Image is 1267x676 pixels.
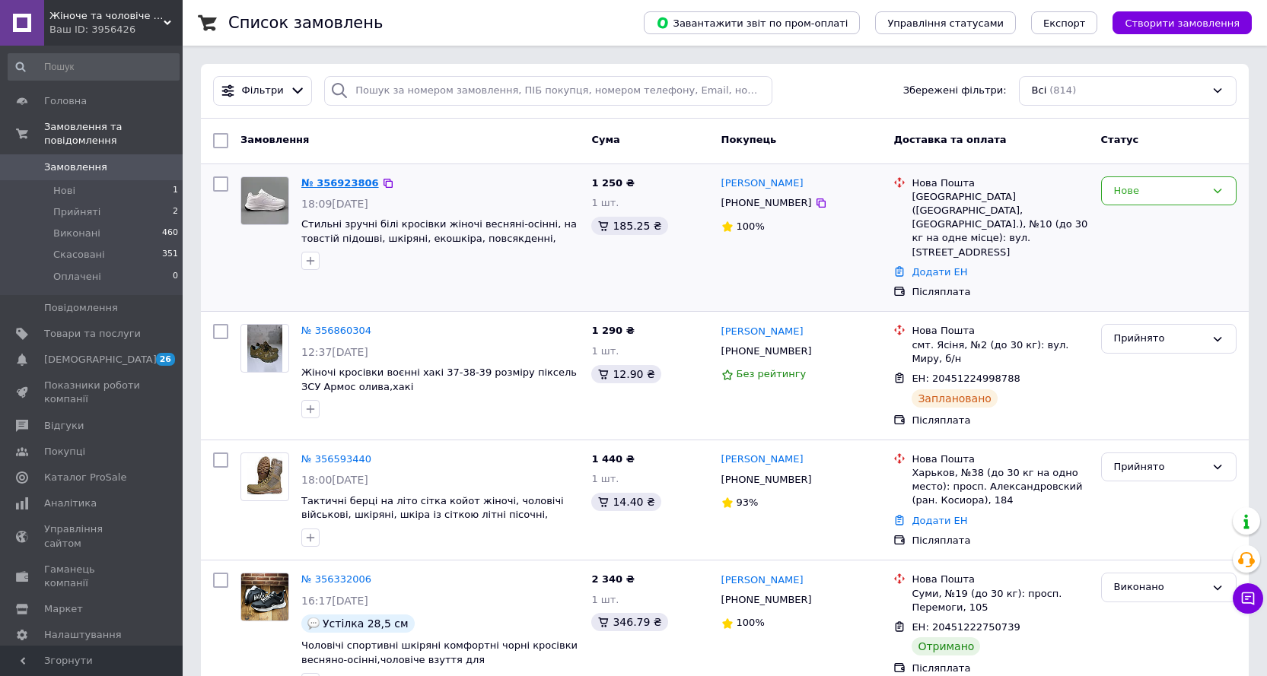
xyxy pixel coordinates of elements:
[737,617,765,628] span: 100%
[737,368,807,379] span: Без рейтингу
[591,177,634,189] span: 1 250 ₴
[718,341,815,361] div: [PHONE_NUMBER]
[718,193,815,213] div: [PHONE_NUMBER]
[912,414,1088,427] div: Післяплата
[53,227,100,240] span: Виконані
[44,379,141,406] span: Показники роботи компанії
[912,266,967,278] a: Додати ЕН
[721,452,804,467] a: [PERSON_NAME]
[301,346,368,358] span: 12:37[DATE]
[324,76,772,106] input: Пошук за номером замовлення, ПІБ покупця, номером телефону, Email, номером накладної
[1043,17,1086,29] span: Експорт
[53,205,100,219] span: Прийняті
[240,573,289,621] a: Фото товару
[912,190,1088,259] div: [GEOGRAPHIC_DATA] ([GEOGRAPHIC_DATA], [GEOGRAPHIC_DATA].), №10 (до 30 кг на одне місце): вул. [ST...
[875,11,1016,34] button: Управління статусами
[912,515,967,526] a: Додати ЕН
[241,177,288,224] img: Фото товару
[44,563,141,590] span: Гаманець компанії
[591,594,619,605] span: 1 шт.
[49,23,183,36] div: Ваш ID: 3956426
[301,495,564,535] a: Тактичні берці на літо сітка койот жіночі, чоловічі військові, шкіряні, шкіра із сіткою літні піс...
[912,621,1020,633] span: ЕН: 20451222750739
[301,367,577,406] a: Жіночі кросівки воєнні хакі 37-38-39 розміру піксель ЗСУ Армос олива,хакі тактичні,зелені,весняні...
[591,325,634,336] span: 1 290 ₴
[912,534,1088,547] div: Післяплата
[591,217,667,235] div: 185.25 ₴
[44,628,122,642] span: Налаштування
[591,365,661,383] div: 12.90 ₴
[591,573,634,585] span: 2 340 ₴
[1233,583,1263,614] button: Чат з покупцем
[44,522,141,550] span: Управління сайтом
[912,587,1088,614] div: Суми, №19 (до 30 кг): просп. Перемоги, 105
[721,134,777,145] span: Покупець
[912,662,1088,675] div: Післяплата
[53,248,105,262] span: Скасовані
[242,84,284,98] span: Фільтри
[247,453,282,500] img: Фото товару
[912,338,1088,366] div: смт. Ясіня, №2 (до 30 кг): вул. Миру, б/н
[591,345,619,357] span: 1 шт.
[591,453,634,465] span: 1 440 ₴
[44,353,157,367] span: [DEMOGRAPHIC_DATA]
[44,471,126,484] span: Каталог ProSale
[301,453,371,465] a: № 356593440
[656,16,848,30] span: Завантажити звіт по пром-оплаті
[307,617,320,630] img: :speech_balloon:
[1101,134,1139,145] span: Статус
[44,160,107,174] span: Замовлення
[44,120,183,148] span: Замовлення та повідомлення
[1114,331,1205,347] div: Прийнято
[49,9,164,23] span: Жіноче та чоловіче взуття
[644,11,860,34] button: Завантажити звіт по пром-оплаті
[1114,579,1205,595] div: Виконано
[162,248,178,262] span: 351
[173,205,178,219] span: 2
[44,327,141,341] span: Товари та послуги
[1114,459,1205,475] div: Прийнято
[591,493,661,511] div: 14.40 ₴
[912,466,1088,508] div: Харьков, №38 (до 30 кг на одно место): просп. Александровский (ран. Косиора), 184
[301,198,368,210] span: 18:09[DATE]
[591,197,619,208] span: 1 шт.
[721,325,804,339] a: [PERSON_NAME]
[721,573,804,588] a: [PERSON_NAME]
[1031,11,1098,34] button: Експорт
[301,218,577,258] a: Стильні зручні білі кросівки жіночі весняні-осінні, на товстій підошві, шкіряні, екошкіра, повсяк...
[323,617,409,630] span: Устілка 28,5 см
[241,573,288,620] img: Фото товару
[718,470,815,490] div: [PHONE_NUMBER]
[173,184,178,198] span: 1
[301,474,368,486] span: 18:00[DATE]
[53,184,75,198] span: Нові
[912,637,980,655] div: Отримано
[737,497,759,508] span: 93%
[44,497,97,510] span: Аналітика
[912,285,1088,299] div: Післяплата
[737,221,765,232] span: 100%
[1125,17,1240,29] span: Створити замовлення
[44,602,83,616] span: Маркет
[301,573,371,585] a: № 356332006
[893,134,1006,145] span: Доставка та оплата
[887,17,1004,29] span: Управління статусами
[721,176,804,191] a: [PERSON_NAME]
[1049,84,1076,96] span: (814)
[301,325,371,336] a: № 356860304
[591,134,619,145] span: Cума
[156,353,175,366] span: 26
[591,613,667,631] div: 346.79 ₴
[912,324,1088,338] div: Нова Пошта
[240,176,289,225] a: Фото товару
[591,473,619,484] span: 1 шт.
[228,14,383,32] h1: Список замовлень
[718,590,815,610] div: [PHONE_NUMBER]
[903,84,1007,98] span: Збережені фільтри:
[162,227,178,240] span: 460
[912,389,998,408] div: Заплановано
[912,452,1088,466] div: Нова Пошта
